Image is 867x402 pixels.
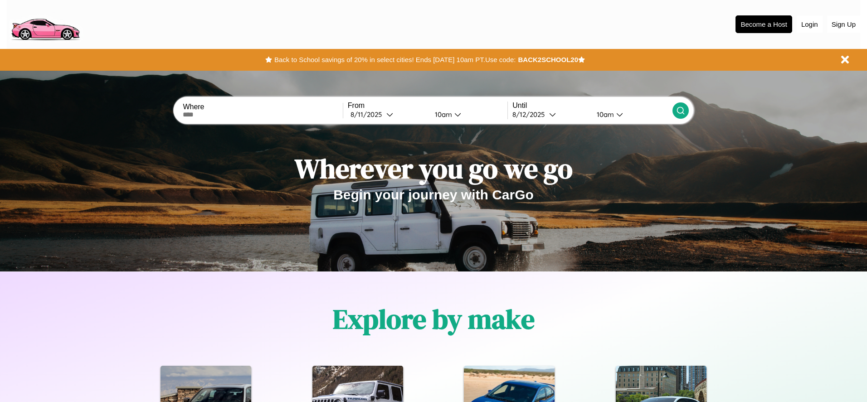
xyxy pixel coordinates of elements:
button: 10am [428,110,507,119]
button: Sign Up [827,16,860,33]
div: 10am [592,110,616,119]
label: Where [183,103,342,111]
label: From [348,102,507,110]
button: 8/11/2025 [348,110,428,119]
div: 10am [430,110,454,119]
button: Become a Host [735,15,792,33]
b: BACK2SCHOOL20 [518,56,578,63]
label: Until [512,102,672,110]
h1: Explore by make [333,300,535,338]
div: 8 / 11 / 2025 [351,110,386,119]
img: logo [7,5,83,43]
button: 10am [589,110,672,119]
button: Login [797,16,823,33]
button: Back to School savings of 20% in select cities! Ends [DATE] 10am PT.Use code: [272,53,518,66]
div: 8 / 12 / 2025 [512,110,549,119]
